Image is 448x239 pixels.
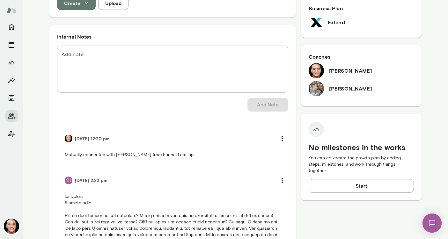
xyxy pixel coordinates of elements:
[309,4,414,12] h6: Business Plan
[5,38,18,51] button: Sessions
[5,110,18,122] button: Members
[329,85,372,92] h6: [PERSON_NAME]
[275,174,289,187] button: more
[309,53,414,61] h6: Coaches
[4,219,19,234] img: James Menezes
[5,56,18,69] button: Growth Plan
[57,33,288,40] h6: Internal Notes
[65,177,72,184] div: KH
[65,152,281,158] p: Mutually connected with [PERSON_NAME] from Funnel Leasing
[5,127,18,140] button: Client app
[6,4,17,16] img: Mento
[5,92,18,105] button: Documents
[329,67,372,75] h6: [PERSON_NAME]
[309,81,324,96] img: Tricia Maggio
[65,135,72,142] img: James Menezes
[275,132,289,145] button: more
[309,63,324,78] img: James Menezes
[309,142,414,152] h5: No milestones in the works
[328,18,345,26] h6: Extend
[309,179,414,192] button: Start
[5,20,18,33] button: Home
[309,155,414,174] p: You can co-create the growth plan by adding steps, milestones, and work through things together.
[5,74,18,87] button: Insights
[75,135,110,142] h6: [DATE] 12:20 pm
[75,177,107,184] h6: [DATE] 2:22 pm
